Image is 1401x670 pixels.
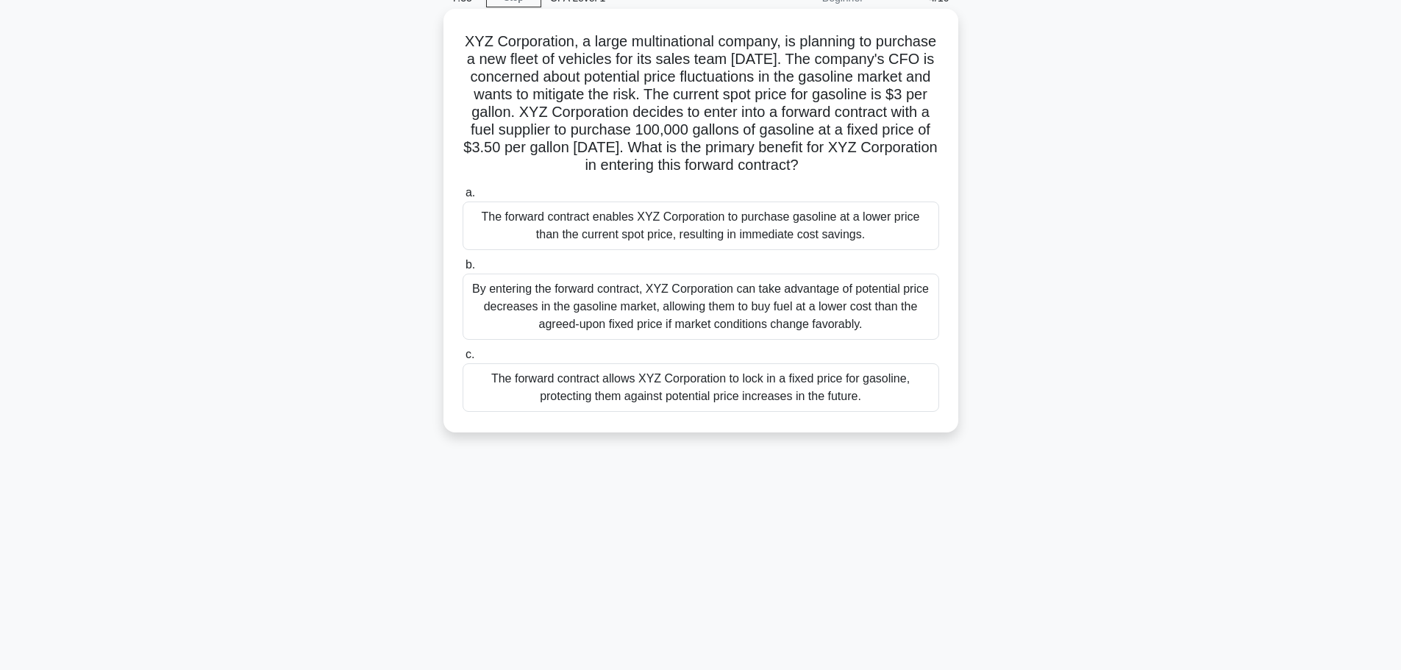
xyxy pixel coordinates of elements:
div: The forward contract allows XYZ Corporation to lock in a fixed price for gasoline, protecting the... [463,363,939,412]
h5: XYZ Corporation, a large multinational company, is planning to purchase a new fleet of vehicles f... [461,32,941,175]
span: a. [466,186,475,199]
div: The forward contract enables XYZ Corporation to purchase gasoline at a lower price than the curre... [463,202,939,250]
div: By entering the forward contract, XYZ Corporation can take advantage of potential price decreases... [463,274,939,340]
span: c. [466,348,474,360]
span: b. [466,258,475,271]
